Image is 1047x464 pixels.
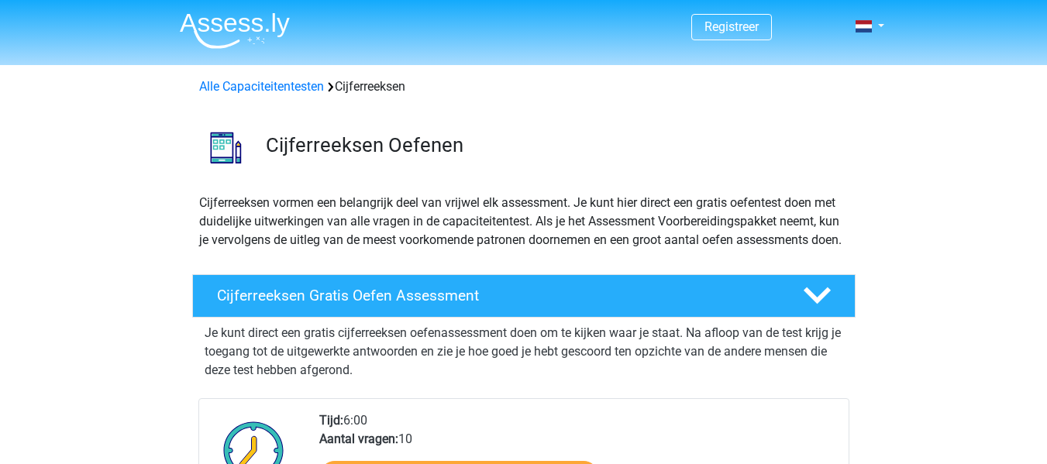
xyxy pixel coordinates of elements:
[186,274,862,318] a: Cijferreeksen Gratis Oefen Assessment
[319,413,343,428] b: Tijd:
[319,431,398,446] b: Aantal vragen:
[199,194,849,249] p: Cijferreeksen vormen een belangrijk deel van vrijwel elk assessment. Je kunt hier direct een grat...
[199,79,324,94] a: Alle Capaciteitentesten
[205,324,843,380] p: Je kunt direct een gratis cijferreeksen oefenassessment doen om te kijken waar je staat. Na afloo...
[193,115,259,180] img: cijferreeksen
[217,287,778,304] h4: Cijferreeksen Gratis Oefen Assessment
[180,12,290,49] img: Assessly
[704,19,759,34] a: Registreer
[193,77,855,96] div: Cijferreeksen
[266,133,843,157] h3: Cijferreeksen Oefenen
